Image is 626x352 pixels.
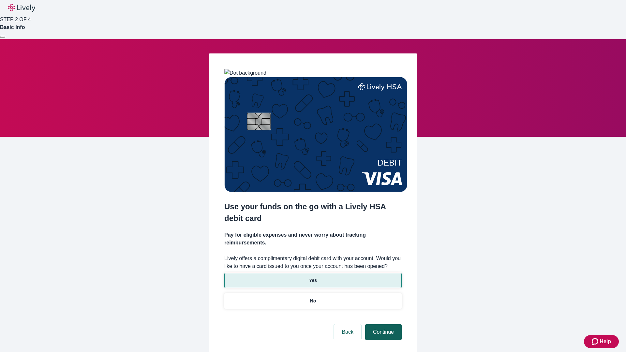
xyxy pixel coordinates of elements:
[224,201,402,224] h2: Use your funds on the go with a Lively HSA debit card
[224,293,402,309] button: No
[224,69,266,77] img: Dot background
[224,273,402,288] button: Yes
[334,324,361,340] button: Back
[224,77,407,192] img: Debit card
[310,298,316,304] p: No
[584,335,619,348] button: Zendesk support iconHelp
[600,338,611,345] span: Help
[224,255,402,270] label: Lively offers a complimentary digital debit card with your account. Would you like to have a card...
[592,338,600,345] svg: Zendesk support icon
[8,4,35,12] img: Lively
[309,277,317,284] p: Yes
[365,324,402,340] button: Continue
[224,231,402,247] h4: Pay for eligible expenses and never worry about tracking reimbursements.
